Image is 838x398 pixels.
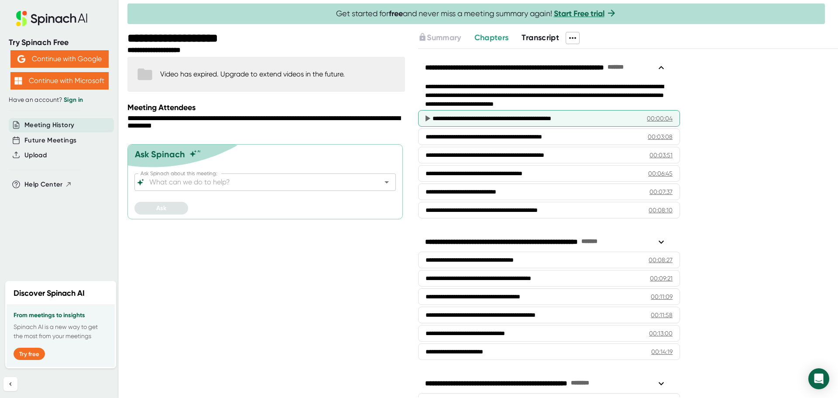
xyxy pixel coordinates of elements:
[648,169,673,178] div: 00:06:45
[649,256,673,264] div: 00:08:27
[14,312,108,319] h3: From meetings to insights
[9,96,110,104] div: Have an account?
[427,33,461,42] span: Summary
[134,202,188,215] button: Ask
[389,9,403,18] b: free
[522,32,559,44] button: Transcript
[64,96,83,104] a: Sign in
[474,32,509,44] button: Chapters
[24,120,74,130] button: Meeting History
[649,151,673,159] div: 00:03:51
[148,176,367,188] input: What can we do to help?
[554,9,604,18] a: Start Free trial
[10,72,109,90] button: Continue with Microsoft
[127,103,407,112] div: Meeting Attendees
[24,180,63,190] span: Help Center
[648,132,673,141] div: 00:03:08
[474,33,509,42] span: Chapters
[24,180,72,190] button: Help Center
[651,292,673,301] div: 00:11:09
[381,176,393,188] button: Open
[14,287,85,299] h2: Discover Spinach AI
[24,135,76,145] button: Future Meetings
[24,150,47,160] button: Upload
[156,204,166,212] span: Ask
[522,33,559,42] span: Transcript
[14,348,45,360] button: Try free
[808,368,829,389] div: Open Intercom Messenger
[14,322,108,341] p: Spinach AI is a new way to get the most from your meetings
[418,32,474,44] div: Upgrade to access
[336,9,617,19] span: Get started for and never miss a meeting summary again!
[649,187,673,196] div: 00:07:37
[651,311,673,319] div: 00:11:58
[17,55,25,63] img: Aehbyd4JwY73AAAAAElFTkSuQmCC
[3,377,17,391] button: Collapse sidebar
[651,347,673,356] div: 00:14:19
[418,32,461,44] button: Summary
[649,329,673,338] div: 00:13:00
[650,274,673,283] div: 00:09:21
[9,38,110,48] div: Try Spinach Free
[647,114,673,123] div: 00:00:04
[649,206,673,215] div: 00:08:10
[160,70,345,78] div: Video has expired. Upgrade to extend videos in the future.
[135,149,185,159] div: Ask Spinach
[10,50,109,68] button: Continue with Google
